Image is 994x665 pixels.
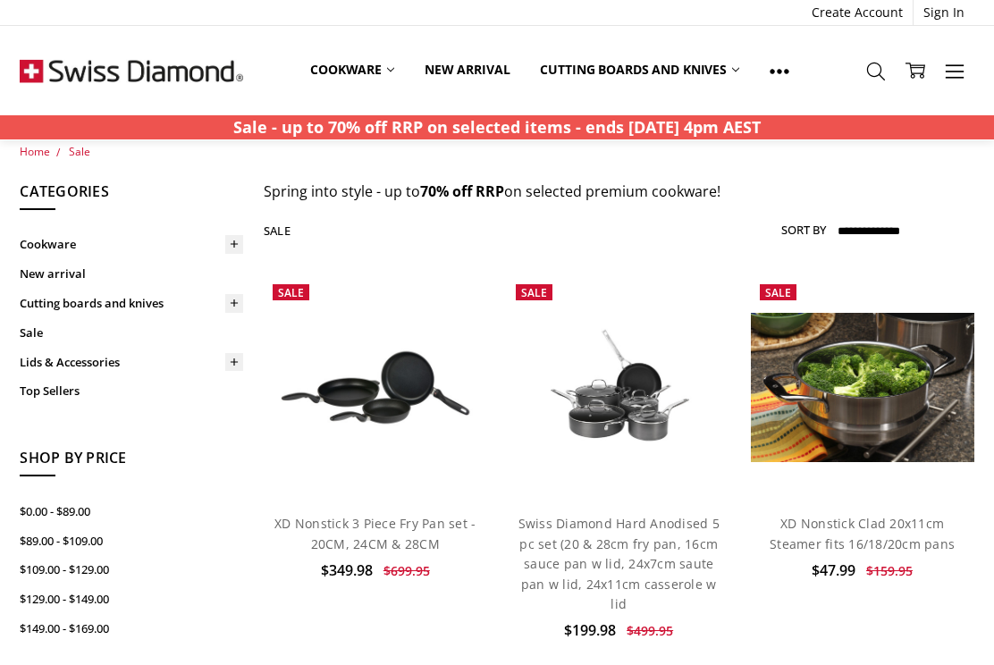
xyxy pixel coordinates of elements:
[20,231,243,260] a: Cookware
[264,275,487,499] a: XD Nonstick 3 Piece Fry Pan set - 20CM, 24CM & 28CM
[866,562,913,579] span: $159.95
[20,497,243,526] a: $0.00 - $89.00
[525,50,754,89] a: Cutting boards and knives
[518,515,720,612] a: Swiss Diamond Hard Anodised 5 pc set (20 & 28cm fry pan, 16cm sauce pan w lid, 24x7cm saute pan w...
[20,259,243,289] a: New arrival
[264,181,720,201] span: Spring into style - up to on selected premium cookware!
[521,285,547,300] span: Sale
[751,313,974,462] img: XD Nonstick Clad 20x11cm Steamer fits 16/18/20cm pans
[20,447,243,477] h5: Shop By Price
[420,181,504,201] strong: 70% off RRP
[754,50,804,90] a: Show All
[20,289,243,318] a: Cutting boards and knives
[781,215,826,244] label: Sort By
[507,275,730,499] a: Swiss Diamond Hard Anodised 5 pc set (20 & 28cm fry pan, 16cm sauce pan w lid, 24x7cm saute pan w...
[20,26,243,115] img: Free Shipping On Every Order
[751,275,974,499] a: XD Nonstick Clad 20x11cm Steamer fits 16/18/20cm pans
[233,116,761,138] strong: Sale - up to 70% off RRP on selected items - ends [DATE] 4pm AEST
[295,50,409,89] a: Cookware
[507,312,730,463] img: Swiss Diamond Hard Anodised 5 pc set (20 & 28cm fry pan, 16cm sauce pan w lid, 24x7cm saute pan w...
[770,515,955,551] a: XD Nonstick Clad 20x11cm Steamer fits 16/18/20cm pans
[278,285,304,300] span: Sale
[264,223,291,238] h1: Sale
[812,560,855,580] span: $47.99
[20,376,243,406] a: Top Sellers
[383,562,430,579] span: $699.95
[409,50,525,89] a: New arrival
[274,515,476,551] a: XD Nonstick 3 Piece Fry Pan set - 20CM, 24CM & 28CM
[765,285,791,300] span: Sale
[20,585,243,614] a: $129.00 - $149.00
[264,332,487,443] img: XD Nonstick 3 Piece Fry Pan set - 20CM, 24CM & 28CM
[20,526,243,556] a: $89.00 - $109.00
[321,560,373,580] span: $349.98
[627,622,673,639] span: $499.95
[20,614,243,644] a: $149.00 - $169.00
[20,144,50,159] a: Home
[20,555,243,585] a: $109.00 - $129.00
[20,348,243,377] a: Lids & Accessories
[20,318,243,348] a: Sale
[20,181,243,211] h5: Categories
[69,144,90,159] a: Sale
[564,620,616,640] span: $199.98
